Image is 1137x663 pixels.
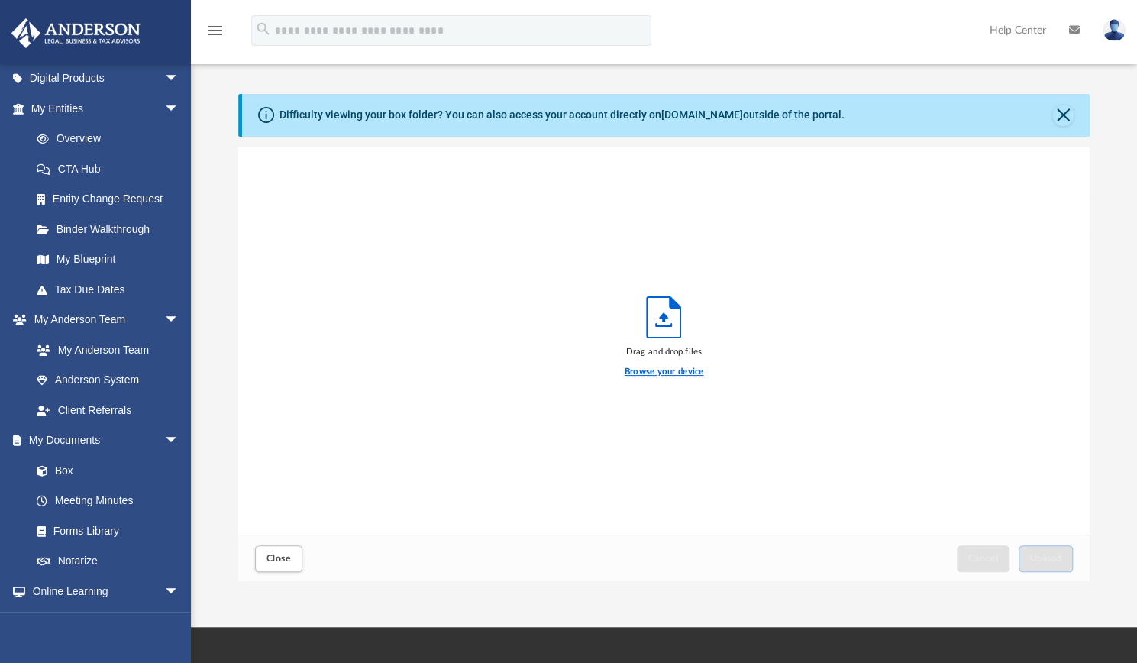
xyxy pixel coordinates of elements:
span: arrow_drop_down [164,425,195,457]
span: Cancel [968,554,999,563]
a: My Documentsarrow_drop_down [11,425,195,456]
a: Client Referrals [21,395,195,425]
button: Upload [1019,545,1074,572]
div: Upload [238,147,1090,582]
span: arrow_drop_down [164,63,195,95]
img: User Pic [1103,19,1126,41]
a: Forms Library [21,516,187,546]
a: Online Learningarrow_drop_down [11,576,195,606]
a: Anderson System [21,365,195,396]
span: Close [266,554,291,563]
button: Cancel [957,545,1010,572]
a: Courses [21,606,195,637]
a: Entity Change Request [21,184,202,215]
span: Upload [1030,554,1062,563]
span: arrow_drop_down [164,93,195,125]
a: Binder Walkthrough [21,214,202,244]
div: Drag and drop files [625,345,704,359]
a: Meeting Minutes [21,486,195,516]
label: Browse your device [625,365,704,379]
span: arrow_drop_down [164,576,195,607]
a: My Anderson Team [21,335,187,365]
a: My Entitiesarrow_drop_down [11,93,202,124]
a: menu [206,29,224,40]
a: Box [21,455,187,486]
a: Digital Productsarrow_drop_down [11,63,202,94]
i: menu [206,21,224,40]
a: CTA Hub [21,154,202,184]
button: Close [255,545,302,572]
a: Notarize [21,546,195,577]
a: My Blueprint [21,244,195,275]
i: search [255,21,272,37]
span: arrow_drop_down [164,305,195,336]
img: Anderson Advisors Platinum Portal [7,18,145,48]
div: Difficulty viewing your box folder? You can also access your account directly on outside of the p... [279,107,845,123]
a: Tax Due Dates [21,274,202,305]
div: grid [238,147,1090,535]
a: [DOMAIN_NAME] [661,108,743,121]
a: Overview [21,124,202,154]
a: My Anderson Teamarrow_drop_down [11,305,195,335]
button: Close [1052,105,1074,126]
